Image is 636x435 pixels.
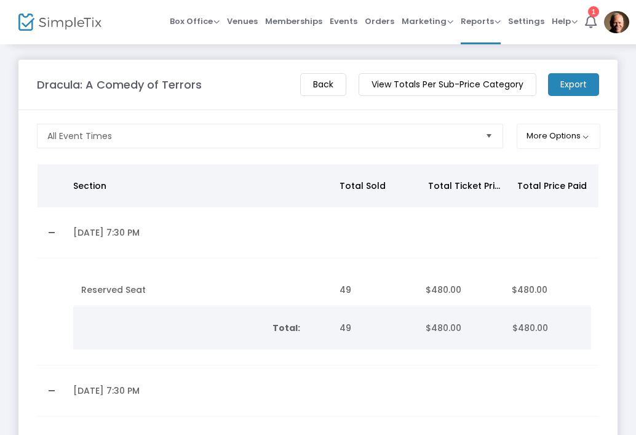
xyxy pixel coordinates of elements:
[552,15,578,27] span: Help
[66,207,332,258] td: [DATE] 7:30 PM
[332,164,421,207] th: Total Sold
[340,284,351,296] span: 49
[45,223,58,242] a: Collapse Details
[227,6,258,37] span: Venues
[548,73,599,96] m-button: Export
[428,180,506,192] span: Total Ticket Price
[588,6,599,17] div: 1
[461,15,501,27] span: Reports
[66,365,332,417] td: [DATE] 7:30 PM
[517,124,601,149] button: More Options
[365,6,394,37] span: Orders
[480,124,498,148] button: Select
[426,322,461,334] span: $480.00
[265,6,322,37] span: Memberships
[359,73,536,96] m-button: View Totals Per Sub-Price Category
[300,73,346,96] m-button: Back
[37,76,202,93] m-panel-title: Dracula: A Comedy of Terrors
[272,322,300,334] b: Total:
[512,322,548,334] span: $480.00
[45,381,58,401] a: Collapse Details
[47,130,112,142] span: All Event Times
[66,164,332,207] th: Section
[330,6,357,37] span: Events
[402,15,453,27] span: Marketing
[508,6,544,37] span: Settings
[81,284,146,296] span: Reserved Seat
[426,284,461,296] span: $480.00
[74,274,590,306] div: Data table
[170,15,220,27] span: Box Office
[512,284,547,296] span: $480.00
[340,322,351,334] span: 49
[517,180,587,192] span: Total Price Paid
